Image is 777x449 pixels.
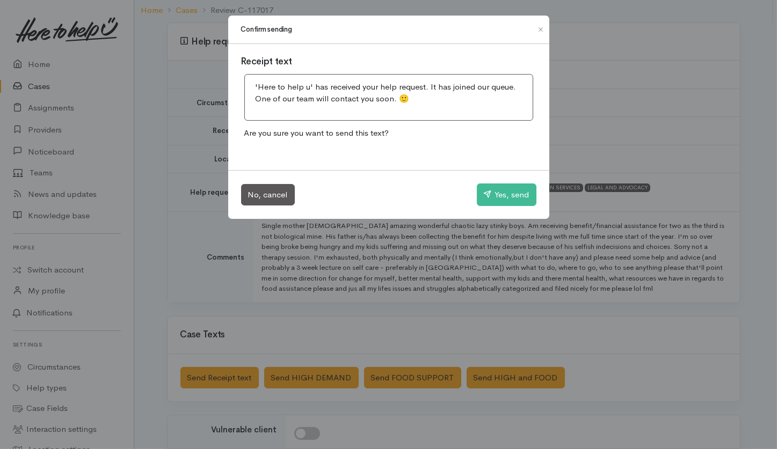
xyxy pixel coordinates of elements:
h1: Confirm sending [241,24,292,35]
button: Yes, send [477,183,536,206]
button: No, cancel [241,184,295,206]
p: Are you sure you want to send this text? [241,124,536,143]
h3: Receipt text [241,57,536,67]
button: Close [532,23,549,36]
p: 'Here to help u' has received your help request. It has joined our queue. One of our team will co... [256,81,522,105]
